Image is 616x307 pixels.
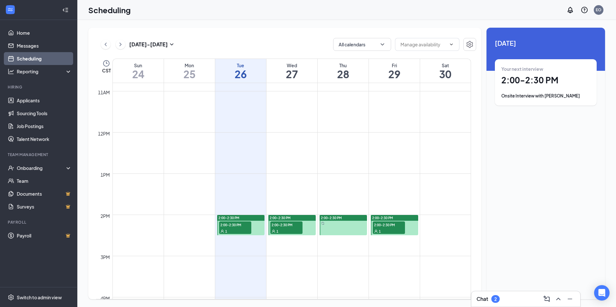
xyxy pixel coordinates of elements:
[379,41,386,48] svg: ChevronDown
[8,294,14,301] svg: Settings
[501,66,590,72] div: Your next interview
[400,41,446,48] input: Manage availability
[420,59,471,83] a: August 30, 2025
[17,200,72,213] a: SurveysCrown
[220,229,224,233] svg: User
[321,222,324,225] svg: Sync
[215,59,266,83] a: August 26, 2025
[266,69,317,79] h1: 27
[553,294,563,304] button: ChevronUp
[102,41,109,48] svg: ChevronLeft
[494,296,497,302] div: 2
[379,229,381,234] span: 1
[113,59,164,83] a: August 24, 2025
[270,221,303,228] span: 2:00-2:30 PM
[102,60,110,67] svg: Clock
[542,294,552,304] button: ComposeMessage
[17,107,72,120] a: Sourcing Tools
[17,187,72,200] a: DocumentsCrown
[266,62,317,69] div: Wed
[225,229,227,234] span: 1
[318,62,369,69] div: Thu
[99,295,111,302] div: 4pm
[17,94,72,107] a: Applicants
[476,295,488,302] h3: Chat
[17,52,72,65] a: Scheduling
[17,294,62,301] div: Switch to admin view
[17,39,72,52] a: Messages
[466,41,474,48] svg: Settings
[321,216,342,220] span: 2:00-2:30 PM
[543,295,551,303] svg: ComposeMessage
[501,93,590,99] div: Onsite Interview with [PERSON_NAME]
[276,229,278,234] span: 1
[8,219,71,225] div: Payroll
[62,7,69,13] svg: Collapse
[333,38,391,51] button: All calendarsChevronDown
[8,165,14,171] svg: UserCheck
[318,59,369,83] a: August 28, 2025
[373,221,405,228] span: 2:00-2:30 PM
[17,174,72,187] a: Team
[272,229,275,233] svg: User
[99,171,111,178] div: 1pm
[97,130,111,137] div: 12pm
[99,212,111,219] div: 2pm
[318,69,369,79] h1: 28
[7,6,14,13] svg: WorkstreamLogo
[215,62,266,69] div: Tue
[8,84,71,90] div: Hiring
[596,7,602,13] div: EO
[420,69,471,79] h1: 30
[164,62,215,69] div: Mon
[372,216,393,220] span: 2:00-2:30 PM
[101,40,111,49] button: ChevronLeft
[215,69,266,79] h1: 26
[369,59,420,83] a: August 29, 2025
[420,62,471,69] div: Sat
[369,62,420,69] div: Fri
[594,285,610,301] div: Open Intercom Messenger
[218,216,239,220] span: 2:00-2:30 PM
[17,26,72,39] a: Home
[113,69,164,79] h1: 24
[17,68,72,75] div: Reporting
[168,41,176,48] svg: SmallChevronDown
[369,69,420,79] h1: 29
[374,229,378,233] svg: User
[266,59,317,83] a: August 27, 2025
[8,152,71,157] div: Team Management
[219,221,251,228] span: 2:00-2:30 PM
[99,254,111,261] div: 3pm
[463,38,476,51] button: Settings
[270,216,291,220] span: 2:00-2:30 PM
[449,42,454,47] svg: ChevronDown
[164,69,215,79] h1: 25
[102,67,111,74] span: CST
[17,133,72,145] a: Talent Network
[581,6,588,14] svg: QuestionInfo
[117,41,124,48] svg: ChevronRight
[17,165,66,171] div: Onboarding
[17,229,72,242] a: PayrollCrown
[495,38,597,48] span: [DATE]
[129,41,168,48] h3: [DATE] - [DATE]
[566,295,574,303] svg: Minimize
[501,75,590,86] h1: 2:00 - 2:30 PM
[554,295,562,303] svg: ChevronUp
[116,40,125,49] button: ChevronRight
[566,6,574,14] svg: Notifications
[113,62,164,69] div: Sun
[164,59,215,83] a: August 25, 2025
[88,5,131,15] h1: Scheduling
[97,89,111,96] div: 11am
[17,120,72,133] a: Job Postings
[8,68,14,75] svg: Analysis
[565,294,575,304] button: Minimize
